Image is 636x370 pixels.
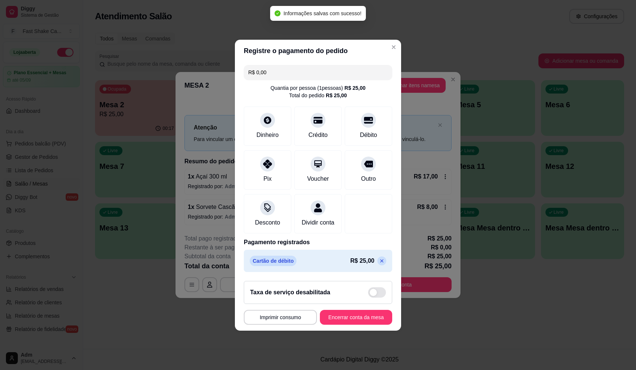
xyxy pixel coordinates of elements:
button: Close [388,41,400,53]
div: Total do pedido [289,92,347,99]
span: Informações salvas com sucesso! [283,10,361,16]
div: Desconto [255,218,280,227]
p: Cartão de débito [250,256,296,266]
div: R$ 25,00 [326,92,347,99]
button: Imprimir consumo [244,310,317,325]
p: Pagamento registrados [244,238,392,247]
div: Dividir conta [302,218,334,227]
div: R$ 25,00 [344,84,365,92]
div: Dinheiro [256,131,279,140]
input: Ex.: hambúrguer de cordeiro [248,65,388,80]
span: check-circle [275,10,281,16]
h2: Taxa de serviço desabilitada [250,288,330,297]
div: Crédito [308,131,328,140]
header: Registre o pagamento do pedido [235,40,401,62]
div: Voucher [307,174,329,183]
p: R$ 25,00 [350,256,374,265]
div: Pix [263,174,272,183]
div: Quantia por pessoa ( 1 pessoas) [271,84,365,92]
div: Débito [360,131,377,140]
div: Outro [361,174,376,183]
button: Encerrar conta da mesa [320,310,392,325]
